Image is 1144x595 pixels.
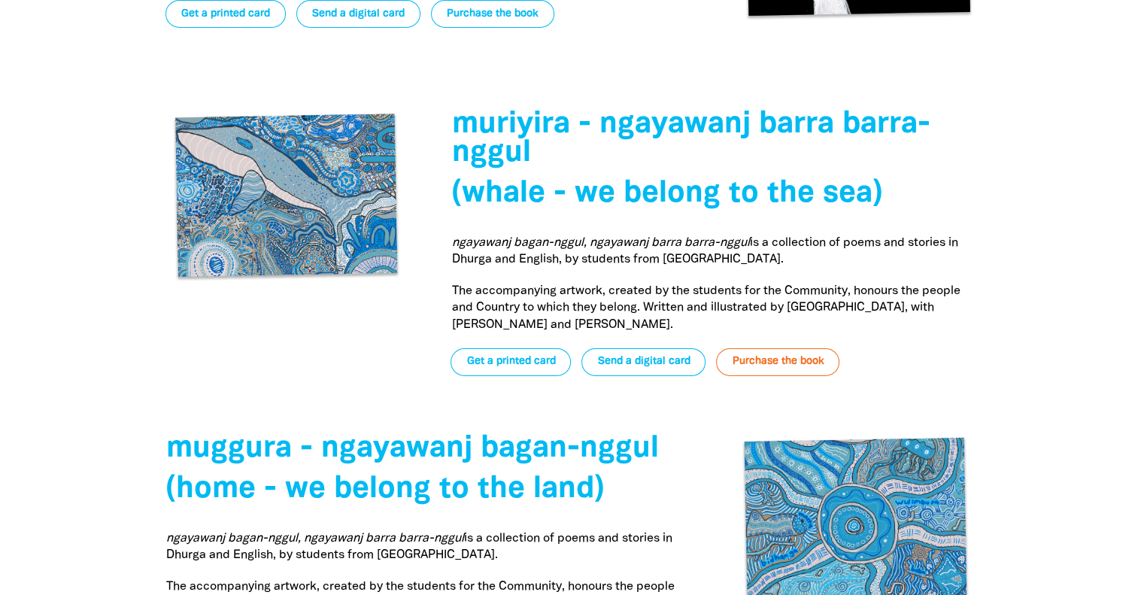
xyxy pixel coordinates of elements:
p: The accompanying artwork, created by the students for the Community, honours the people and Count... [451,283,978,333]
a: Get a printed card [451,348,571,376]
span: (home - we belong to the land) [166,475,604,503]
a: Send a digital card [581,348,706,376]
span: muriyira - ngayawanj barra barra-nggul [451,111,930,167]
p: is a collection of poems and stories in Dhurga and English, by students from [GEOGRAPHIC_DATA]. [166,530,693,564]
a: Purchase the book [716,348,839,376]
span: muggura - ngayawanj bagan-nggul [166,435,659,463]
p: is a collection of poems and stories in Dhurga and English, by students from [GEOGRAPHIC_DATA]. [451,235,978,269]
em: ngayawanj bagan-nggul, ngayawanj barra barra-nggul [166,533,464,544]
em: ngayawanj bagan-nggul, ngayawanj barra barra-nggul [451,238,749,248]
span: (whale - we belong to the sea) [451,180,882,208]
